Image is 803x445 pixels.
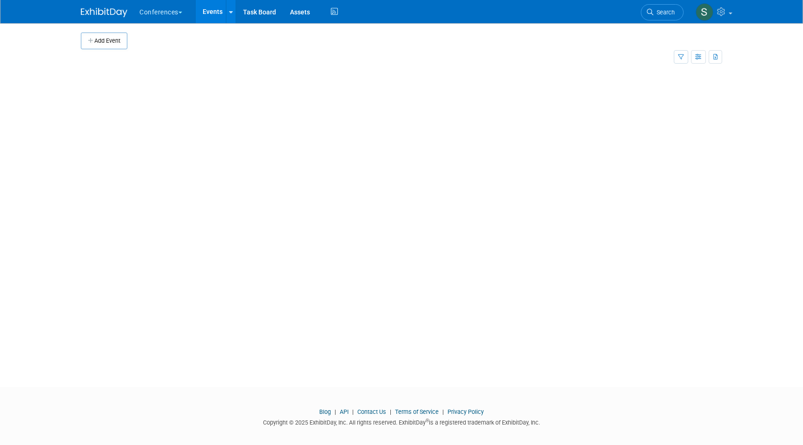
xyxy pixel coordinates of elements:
sup: ® [426,418,429,423]
img: Sophie Buffo [696,3,713,21]
span: | [440,408,446,415]
a: Privacy Policy [448,408,484,415]
a: Blog [319,408,331,415]
span: Search [653,9,675,16]
span: | [388,408,394,415]
span: | [350,408,356,415]
img: ExhibitDay [81,8,127,17]
a: Terms of Service [395,408,439,415]
button: Add Event [81,33,127,49]
a: Contact Us [357,408,386,415]
span: | [332,408,338,415]
a: API [340,408,349,415]
a: Search [641,4,684,20]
